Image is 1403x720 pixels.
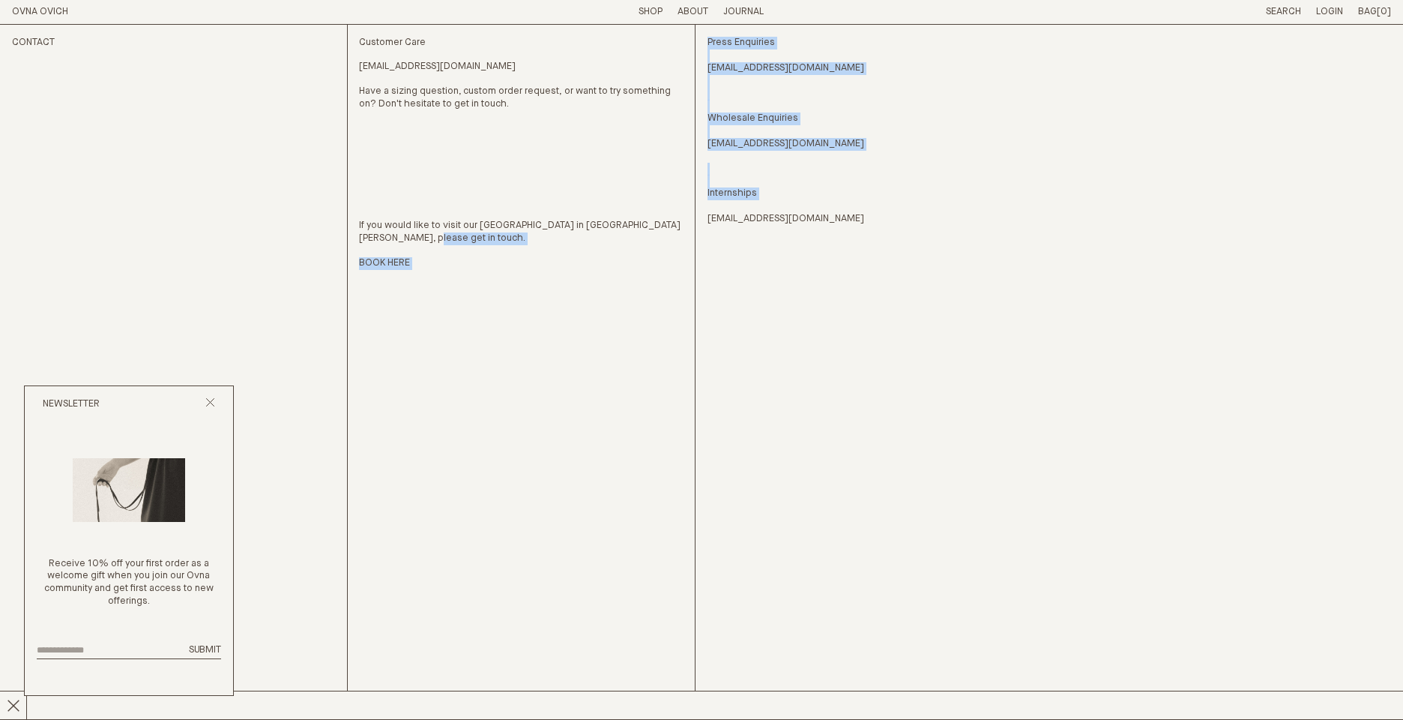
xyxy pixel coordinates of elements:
[359,257,410,270] a: BOOK HERE
[359,220,683,245] p: If you would like to visit our [GEOGRAPHIC_DATA] in [GEOGRAPHIC_DATA]
[1377,7,1391,16] span: [0]
[707,138,864,151] a: [EMAIL_ADDRESS][DOMAIN_NAME]
[359,233,525,243] span: [PERSON_NAME], please get in touch.
[1316,7,1343,16] a: Login
[707,213,864,226] a: [EMAIL_ADDRESS][DOMAIN_NAME]
[359,37,683,49] p: Customer Care
[707,163,1031,226] p: Internships
[678,6,708,19] summary: About
[1358,7,1377,16] span: Bag
[43,398,100,411] h2: Newsletter
[359,86,671,109] span: Have a sizing question, custom order request, or want to try something on? Don't hesitate to get ...
[707,37,1031,151] p: Press Enquiries Wholesale Enquiries
[707,62,864,75] a: [EMAIL_ADDRESS][DOMAIN_NAME]
[189,645,221,655] span: Submit
[639,7,663,16] a: Shop
[205,397,215,412] button: Close popup
[37,558,221,609] p: Receive 10% off your first order as a welcome gift when you join our Ovna community and get first...
[723,7,764,16] a: Journal
[189,644,221,657] button: Submit
[359,61,516,73] a: [EMAIL_ADDRESS][DOMAIN_NAME]
[1266,7,1301,16] a: Search
[12,37,335,49] h2: Contact
[12,7,68,16] a: Home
